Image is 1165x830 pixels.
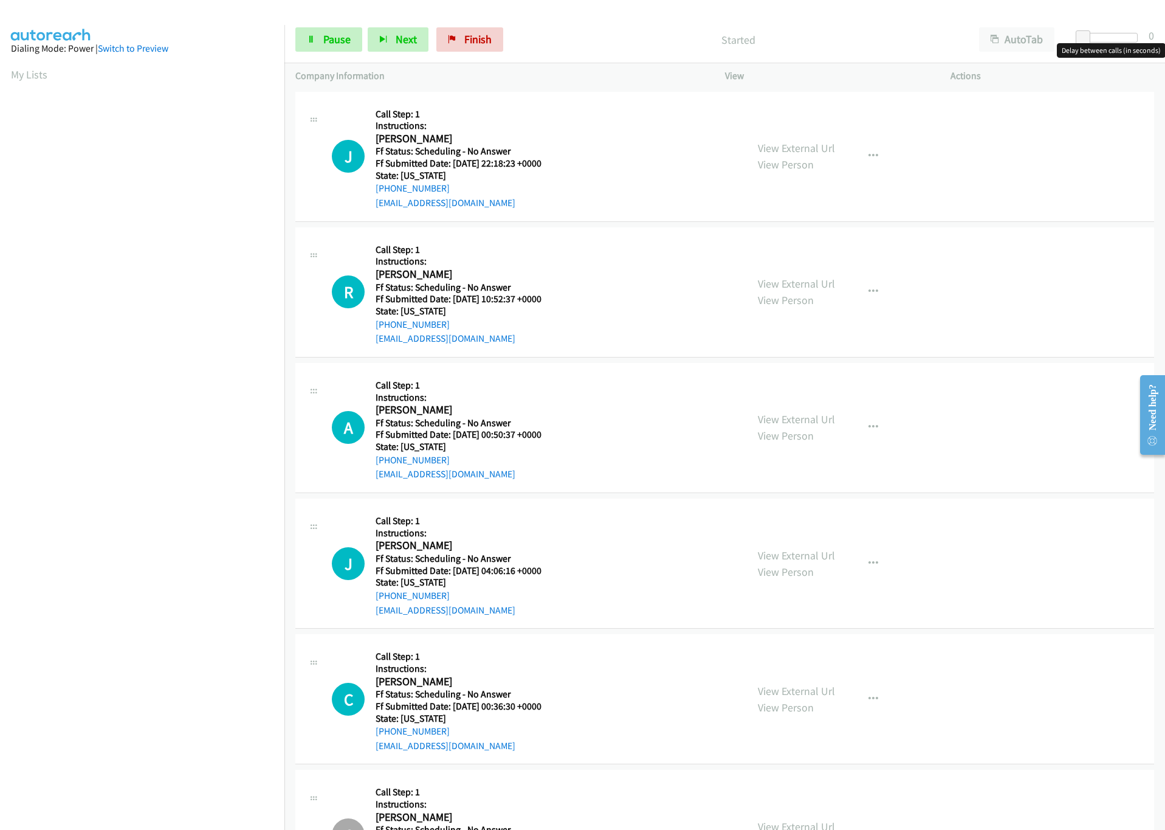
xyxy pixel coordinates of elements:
[376,590,450,601] a: [PHONE_NUMBER]
[376,700,541,713] h5: Ff Submitted Date: [DATE] 00:36:30 +0000
[332,275,365,308] h1: R
[376,157,541,170] h5: Ff Submitted Date: [DATE] 22:18:23 +0000
[332,411,365,444] div: The call is yet to be attempted
[332,547,365,580] h1: J
[758,157,814,171] a: View Person
[376,527,541,539] h5: Instructions:
[950,69,1154,83] p: Actions
[376,132,541,146] h2: [PERSON_NAME]
[758,141,835,155] a: View External Url
[376,244,541,256] h5: Call Step: 1
[376,604,515,616] a: [EMAIL_ADDRESS][DOMAIN_NAME]
[376,539,541,553] h2: [PERSON_NAME]
[376,319,450,330] a: [PHONE_NUMBER]
[376,576,541,589] h5: State: [US_STATE]
[376,713,541,725] h5: State: [US_STATE]
[323,32,351,46] span: Pause
[11,67,47,81] a: My Lists
[376,293,541,305] h5: Ff Submitted Date: [DATE] 10:52:37 +0000
[376,565,541,577] h5: Ff Submitted Date: [DATE] 04:06:16 +0000
[376,182,450,194] a: [PHONE_NUMBER]
[758,429,814,443] a: View Person
[758,700,814,714] a: View Person
[376,282,541,294] h5: Ff Status: Scheduling - No Answer
[758,293,814,307] a: View Person
[376,786,541,798] h5: Call Step: 1
[376,417,541,429] h5: Ff Status: Scheduling - No Answer
[376,454,450,466] a: [PHONE_NUMBER]
[332,140,365,173] div: The call is yet to be attempted
[464,32,492,46] span: Finish
[376,120,541,132] h5: Instructions:
[376,255,541,268] h5: Instructions:
[376,305,541,317] h5: State: [US_STATE]
[1130,367,1165,463] iframe: Resource Center
[376,675,541,689] h2: [PERSON_NAME]
[436,27,503,52] a: Finish
[758,277,835,291] a: View External Url
[758,565,814,579] a: View Person
[979,27,1054,52] button: AutoTab
[376,651,541,663] h5: Call Step: 1
[376,468,515,480] a: [EMAIL_ADDRESS][DOMAIN_NAME]
[332,683,365,716] h1: C
[332,275,365,308] div: The call is yet to be attempted
[376,268,541,282] h2: [PERSON_NAME]
[376,403,541,417] h2: [PERSON_NAME]
[376,798,541,811] h5: Instructions:
[376,429,541,441] h5: Ff Submitted Date: [DATE] 00:50:37 +0000
[376,740,515,752] a: [EMAIL_ADDRESS][DOMAIN_NAME]
[376,108,541,120] h5: Call Step: 1
[376,145,541,157] h5: Ff Status: Scheduling - No Answer
[376,811,541,825] h2: [PERSON_NAME]
[295,27,362,52] a: Pause
[376,170,541,182] h5: State: [US_STATE]
[368,27,428,52] button: Next
[376,197,515,209] a: [EMAIL_ADDRESS][DOMAIN_NAME]
[332,411,365,444] h1: A
[376,379,541,392] h5: Call Step: 1
[758,548,835,562] a: View External Url
[332,140,365,173] h1: J
[376,688,541,700] h5: Ff Status: Scheduling - No Answer
[11,94,284,671] iframe: Dialpad
[758,684,835,698] a: View External Url
[376,553,541,565] h5: Ff Status: Scheduling - No Answer
[11,41,273,56] div: Dialing Mode: Power |
[376,725,450,737] a: [PHONE_NUMBER]
[376,392,541,404] h5: Instructions:
[376,441,541,453] h5: State: [US_STATE]
[376,663,541,675] h5: Instructions:
[1149,27,1154,44] div: 0
[758,412,835,426] a: View External Url
[98,43,168,54] a: Switch to Preview
[520,32,957,48] p: Started
[376,515,541,527] h5: Call Step: 1
[332,683,365,716] div: The call is yet to be attempted
[295,69,703,83] p: Company Information
[396,32,417,46] span: Next
[725,69,929,83] p: View
[376,333,515,344] a: [EMAIL_ADDRESS][DOMAIN_NAME]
